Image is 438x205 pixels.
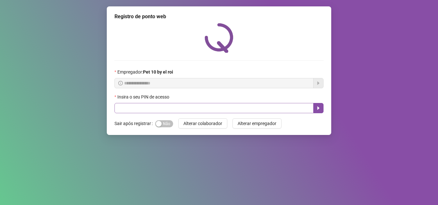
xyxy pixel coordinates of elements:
strong: Pet 10 by el roi [143,69,173,75]
span: caret-right [316,106,321,111]
div: Registro de ponto web [114,13,324,20]
span: Empregador : [117,68,173,75]
button: Alterar empregador [232,118,282,129]
button: Alterar colaborador [178,118,227,129]
label: Insira o seu PIN de acesso [114,93,173,100]
span: info-circle [118,81,123,85]
img: QRPoint [205,23,233,53]
span: Alterar colaborador [183,120,222,127]
span: Alterar empregador [238,120,276,127]
label: Sair após registrar [114,118,155,129]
